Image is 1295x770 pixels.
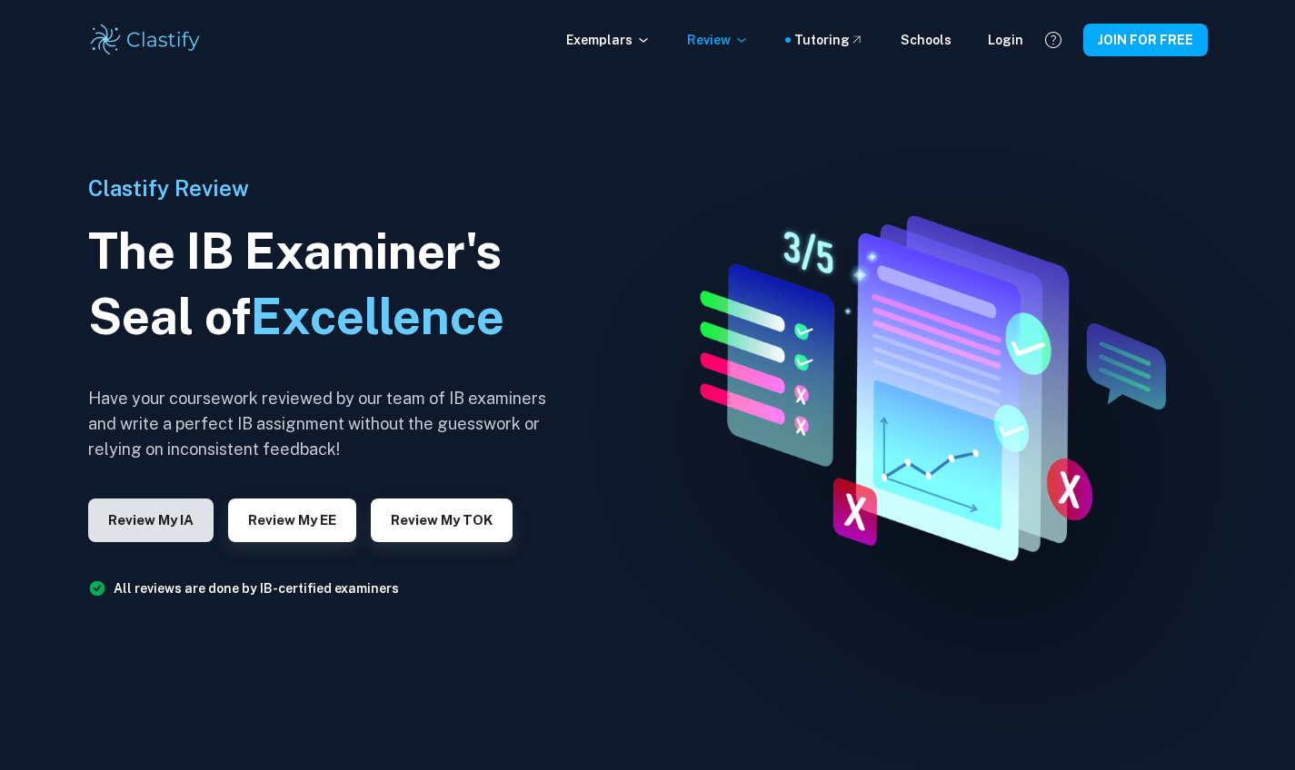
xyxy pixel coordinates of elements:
[88,499,214,542] button: Review my IA
[88,172,561,204] h6: Clastify Review
[371,499,513,542] button: Review my TOK
[88,219,561,350] h1: The IB Examiner's Seal of
[228,499,356,542] button: Review my EE
[114,581,399,596] a: All reviews are done by IB-certified examiners
[1083,24,1208,56] button: JOIN FOR FREE
[794,30,864,50] a: Tutoring
[687,30,749,50] p: Review
[655,200,1191,569] img: IA Review hero
[566,30,651,50] p: Exemplars
[88,22,204,58] img: Clastify logo
[251,288,504,345] span: Excellence
[901,30,951,50] a: Schools
[988,30,1023,50] a: Login
[1038,25,1069,55] button: Help and Feedback
[88,386,561,462] h6: Have your coursework reviewed by our team of IB examiners and write a perfect IB assignment witho...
